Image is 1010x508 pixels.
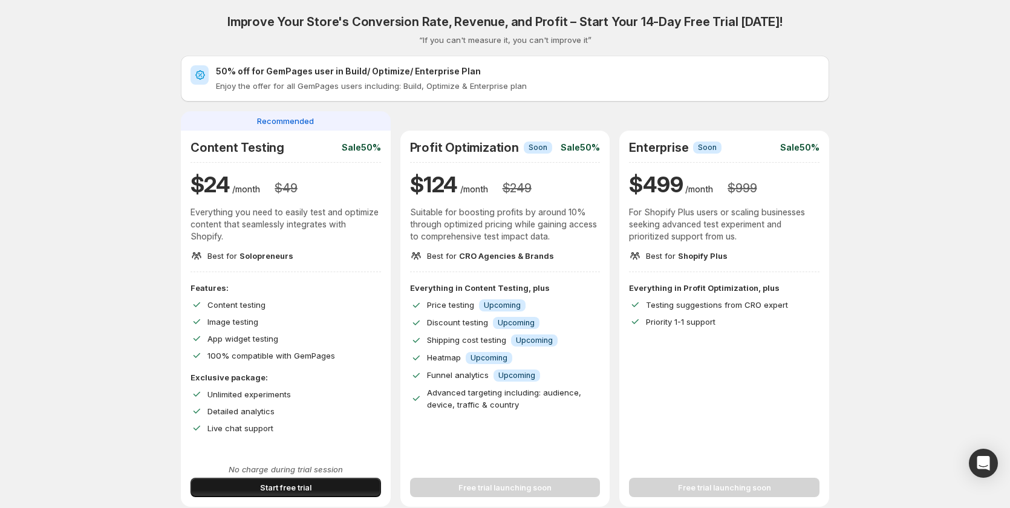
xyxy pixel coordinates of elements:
span: Unlimited experiments [207,389,291,399]
span: Heatmap [427,353,461,362]
p: “If you can't measure it, you can't improve it” [419,34,591,46]
p: /month [685,183,713,195]
span: Soon [529,143,547,152]
span: App widget testing [207,334,278,344]
p: Everything you need to easily test and optimize content that seamlessly integrates with Shopify. [191,206,381,243]
p: /month [232,183,260,195]
span: Upcoming [516,336,553,345]
span: Start free trial [260,481,311,493]
span: Shipping cost testing [427,335,506,345]
button: Start free trial [191,478,381,497]
span: Discount testing [427,317,488,327]
p: Enjoy the offer for all GemPages users including: Build, Optimize & Enterprise plan [216,80,819,92]
p: For Shopify Plus users or scaling businesses seeking advanced test experiment and prioritized sup... [629,206,819,243]
p: Best for [207,250,293,262]
p: No charge during trial session [191,463,381,475]
h2: Improve Your Store's Conversion Rate, Revenue, and Profit – Start Your 14-Day Free Trial [DATE]! [227,15,783,29]
h1: $ 499 [629,170,683,199]
p: Suitable for boosting profits by around 10% through optimized pricing while gaining access to com... [410,206,601,243]
p: /month [460,183,488,195]
span: Soon [698,143,717,152]
p: Features: [191,282,381,294]
span: Detailed analytics [207,406,275,416]
span: Image testing [207,317,258,327]
p: Best for [646,250,728,262]
span: Shopify Plus [678,251,728,261]
p: Sale 50% [342,142,381,154]
p: Best for [427,250,554,262]
h2: 50% off for GemPages user in Build/ Optimize/ Enterprise Plan [216,65,819,77]
span: Upcoming [471,353,507,363]
span: Upcoming [498,371,535,380]
h2: Enterprise [629,140,688,155]
span: Upcoming [498,318,535,328]
h1: $ 24 [191,170,230,199]
h3: $ 49 [275,181,297,195]
p: Everything in Profit Optimization, plus [629,282,819,294]
h3: $ 249 [503,181,532,195]
h2: Content Testing [191,140,284,155]
span: Content testing [207,300,266,310]
span: Solopreneurs [239,251,293,261]
p: Everything in Content Testing, plus [410,282,601,294]
span: Testing suggestions from CRO expert [646,300,788,310]
p: Sale 50% [561,142,600,154]
span: CRO Agencies & Brands [459,251,554,261]
p: Sale 50% [780,142,819,154]
span: Funnel analytics [427,370,489,380]
p: Exclusive package: [191,371,381,383]
div: Open Intercom Messenger [969,449,998,478]
h2: Profit Optimization [410,140,519,155]
span: Upcoming [484,301,521,310]
span: Advanced targeting including: audience, device, traffic & country [427,388,581,409]
span: Priority 1-1 support [646,317,715,327]
span: 100% compatible with GemPages [207,351,335,360]
span: Live chat support [207,423,273,433]
span: Recommended [257,115,314,127]
h3: $ 999 [728,181,757,195]
h1: $ 124 [410,170,458,199]
span: Price testing [427,300,474,310]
